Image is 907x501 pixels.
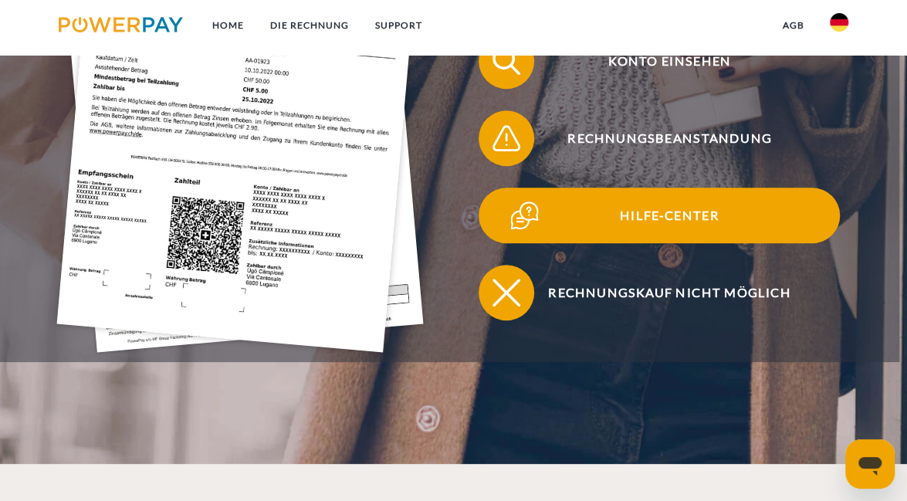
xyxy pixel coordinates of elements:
img: qb_search.svg [489,43,523,78]
a: Rechnungskauf nicht möglich [459,262,860,323]
button: Rechnungsbeanstandung [479,110,840,166]
img: logo-powerpay.svg [59,17,183,32]
button: Konto einsehen [479,33,840,89]
img: qb_help.svg [507,198,542,232]
button: Hilfe-Center [479,188,840,243]
span: Rechnungskauf nicht möglich [499,265,839,320]
img: de [830,13,848,32]
a: Rechnungsbeanstandung [459,107,860,169]
a: Konto einsehen [459,30,860,92]
img: qb_warning.svg [489,120,523,155]
a: agb [769,12,817,39]
a: SUPPORT [362,12,435,39]
a: DIE RECHNUNG [257,12,362,39]
img: qb_close.svg [489,275,523,310]
button: Rechnungskauf nicht möglich [479,265,840,320]
span: Rechnungsbeanstandung [499,110,839,166]
iframe: Schaltfläche zum Öffnen des Messaging-Fensters [845,439,895,489]
span: Konto einsehen [499,33,839,89]
a: Hilfe-Center [459,184,860,246]
span: Hilfe-Center [499,188,839,243]
a: Home [199,12,257,39]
